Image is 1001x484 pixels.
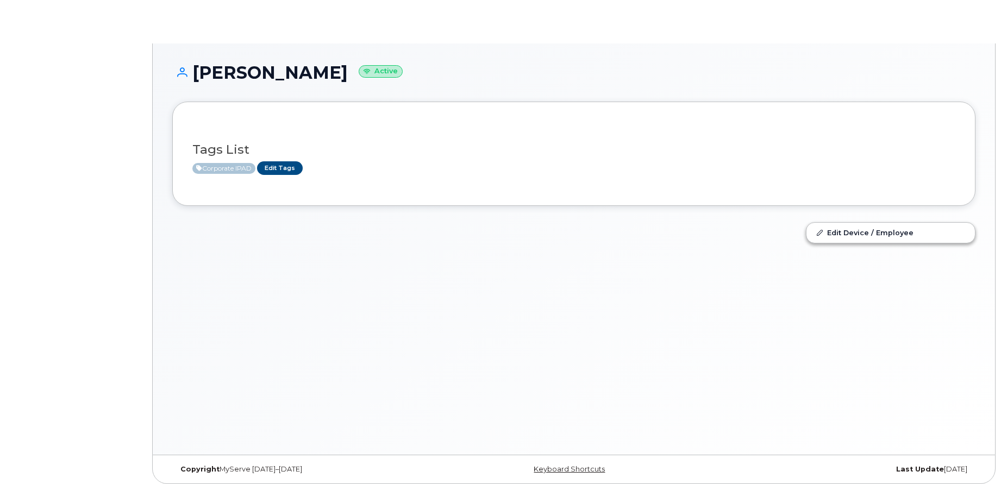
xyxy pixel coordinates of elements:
[172,63,975,82] h1: [PERSON_NAME]
[172,465,440,474] div: MyServe [DATE]–[DATE]
[180,465,220,473] strong: Copyright
[257,161,303,175] a: Edit Tags
[192,143,955,156] h3: Tags List
[359,65,403,78] small: Active
[192,163,255,174] span: Active
[534,465,605,473] a: Keyboard Shortcuts
[806,223,975,242] a: Edit Device / Employee
[708,465,975,474] div: [DATE]
[896,465,944,473] strong: Last Update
